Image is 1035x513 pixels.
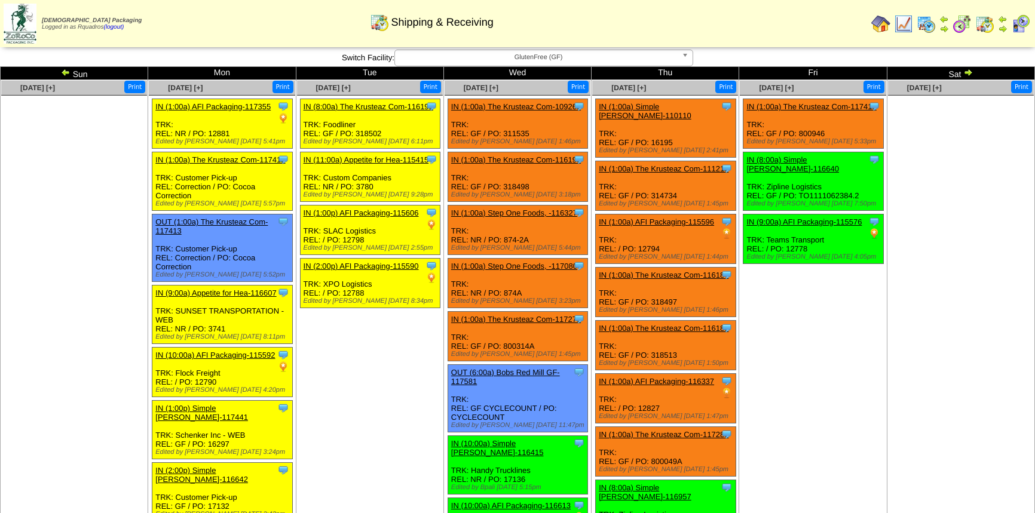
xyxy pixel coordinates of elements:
[300,99,440,149] div: TRK: Foodliner REL: GF / PO: 318502
[573,437,585,449] img: Tooltip
[599,306,736,314] div: Edited by [PERSON_NAME] [DATE] 1:46pm
[721,428,733,440] img: Tooltip
[448,312,588,361] div: TRK: REL: GF / PO: 800314A
[300,205,440,255] div: TRK: SLAC Logistics REL: / PO: 12798
[746,155,839,173] a: IN (8:00a) Simple [PERSON_NAME]-116640
[868,216,880,228] img: Tooltip
[277,402,289,414] img: Tooltip
[20,84,55,92] span: [DATE] [+]
[277,112,289,124] img: PO
[568,81,589,93] button: Print
[42,17,142,30] span: Logged in as Rquadros
[721,375,733,387] img: Tooltip
[599,466,736,473] div: Edited by [PERSON_NAME] [DATE] 1:45pm
[464,84,498,92] a: [DATE] [+]
[739,67,887,80] td: Fri
[451,208,577,217] a: IN (1:00a) Step One Foods, -116327
[451,422,588,429] div: Edited by [PERSON_NAME] [DATE] 11:47pm
[124,81,145,93] button: Print
[599,164,728,173] a: IN (1:00a) The Krusteaz Com-111213
[863,81,884,93] button: Print
[1011,14,1030,33] img: calendarcustomer.gif
[599,430,728,439] a: IN (1:00a) The Krusteaz Com-117280
[599,217,714,226] a: IN (1:00a) AFI Packaging-115596
[743,214,884,264] div: TRK: Teams Transport REL: / PO: 12778
[152,99,293,149] div: TRK: REL: NR / PO: 12881
[721,162,733,174] img: Tooltip
[746,253,883,260] div: Edited by [PERSON_NAME] [DATE] 4:05pm
[573,313,585,325] img: Tooltip
[451,439,544,457] a: IN (10:00a) Simple [PERSON_NAME]-116415
[599,147,736,154] div: Edited by [PERSON_NAME] [DATE] 2:41pm
[448,99,588,149] div: TRK: REL: GF / PO: 311535
[155,449,292,456] div: Edited by [PERSON_NAME] [DATE] 3:24pm
[573,260,585,272] img: Tooltip
[304,102,433,111] a: IN (8:00a) The Krusteaz Com-116191
[272,81,293,93] button: Print
[596,99,736,158] div: TRK: REL: GF / PO: 16195
[998,14,1008,24] img: arrowleft.gif
[715,81,736,93] button: Print
[155,271,292,278] div: Edited by [PERSON_NAME] [DATE] 5:52pm
[573,207,585,219] img: Tooltip
[917,14,936,33] img: calendarprod.gif
[155,102,271,111] a: IN (1:00a) AFI Packaging-117355
[963,67,973,77] img: arrowright.gif
[420,81,441,93] button: Print
[304,191,440,198] div: Edited by [PERSON_NAME] [DATE] 9:28pm
[61,67,71,77] img: arrowleft.gif
[599,200,736,207] div: Edited by [PERSON_NAME] [DATE] 1:45pm
[746,200,883,207] div: Edited by [PERSON_NAME] [DATE] 7:50pm
[596,427,736,477] div: TRK: REL: GF / PO: 800049A
[451,155,581,164] a: IN (1:00a) The Krusteaz Com-116190
[721,481,733,493] img: Tooltip
[425,272,437,284] img: PO
[871,14,890,33] img: home.gif
[573,153,585,165] img: Tooltip
[596,321,736,370] div: TRK: REL: GF / PO: 318513
[596,374,736,423] div: TRK: REL: / PO: 12827
[304,262,419,271] a: IN (2:00p) AFI Packaging-115590
[599,483,691,501] a: IN (8:00a) Simple [PERSON_NAME]-116957
[759,84,794,92] a: [DATE] [+]
[596,268,736,317] div: TRK: REL: GF / PO: 318497
[746,102,876,111] a: IN (1:00a) The Krusteaz Com-117411
[155,155,285,164] a: IN (1:00a) The Krusteaz Com-117412
[907,84,942,92] span: [DATE] [+]
[155,466,248,484] a: IN (2:00p) Simple [PERSON_NAME]-116642
[721,228,733,239] img: PO
[868,228,880,239] img: PO
[448,436,588,494] div: TRK: Handy Trucklines REL: NR / PO: 17136
[953,14,972,33] img: calendarblend.gif
[573,366,585,378] img: Tooltip
[148,67,296,80] td: Mon
[277,361,289,373] img: PO
[451,501,571,510] a: IN (10:00a) AFI Packaging-116613
[746,217,862,226] a: IN (9:00a) AFI Packaging-115576
[168,84,203,92] a: [DATE] [+]
[451,138,588,145] div: Edited by [PERSON_NAME] [DATE] 1:46pm
[611,84,646,92] a: [DATE] [+]
[448,152,588,202] div: TRK: REL: GF / PO: 318498
[599,377,714,386] a: IN (1:00a) AFI Packaging-116337
[746,138,883,145] div: Edited by [PERSON_NAME] [DATE] 5:33pm
[277,153,289,165] img: Tooltip
[998,24,1008,33] img: arrowright.gif
[599,253,736,260] div: Edited by [PERSON_NAME] [DATE] 1:44pm
[451,297,588,305] div: Edited by [PERSON_NAME] [DATE] 3:23pm
[425,100,437,112] img: Tooltip
[155,351,275,360] a: IN (10:00a) AFI Packaging-115592
[868,153,880,165] img: Tooltip
[599,102,691,120] a: IN (1:00a) Simple [PERSON_NAME]-110110
[573,499,585,511] img: Tooltip
[277,349,289,361] img: Tooltip
[721,269,733,281] img: Tooltip
[599,413,736,420] div: Edited by [PERSON_NAME] [DATE] 1:47pm
[573,100,585,112] img: Tooltip
[277,287,289,299] img: Tooltip
[155,404,248,422] a: IN (1:00p) Simple [PERSON_NAME]-117441
[451,244,588,251] div: Edited by [PERSON_NAME] [DATE] 5:44pm
[596,161,736,211] div: TRK: REL: GF / PO: 314734
[277,100,289,112] img: Tooltip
